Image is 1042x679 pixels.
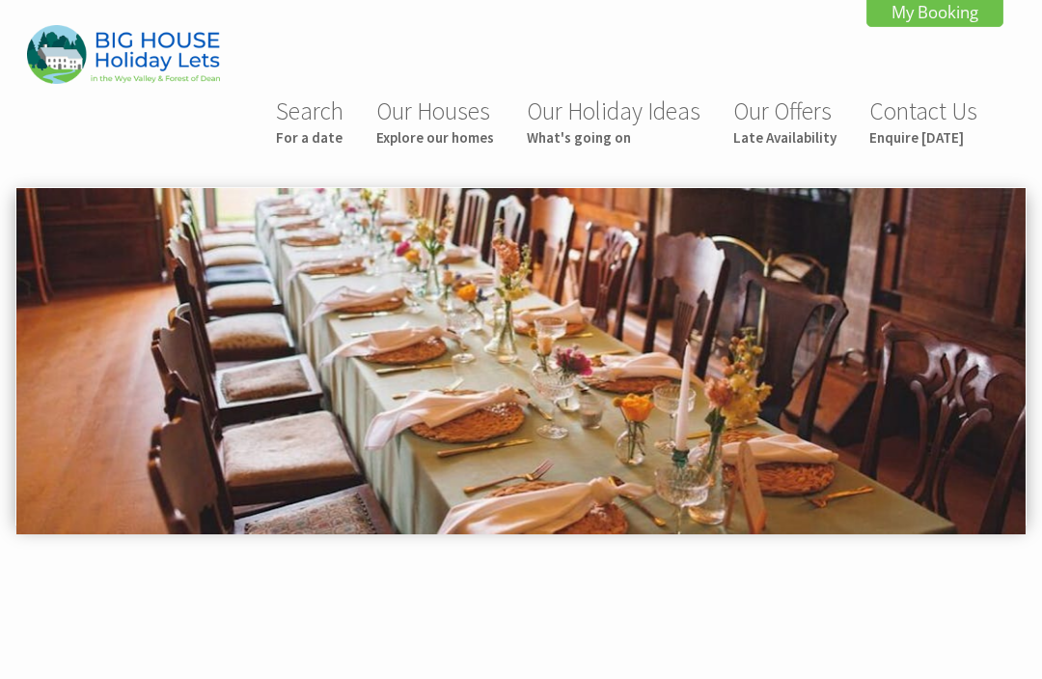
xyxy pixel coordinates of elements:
[733,95,836,147] a: Our OffersLate Availability
[276,95,343,147] a: SearchFor a date
[869,95,977,147] a: Contact UsEnquire [DATE]
[527,95,700,147] a: Our Holiday IdeasWhat's going on
[527,128,700,147] small: What's going on
[869,128,977,147] small: Enquire [DATE]
[376,128,494,147] small: Explore our homes
[27,25,220,84] img: Big House Holiday Lets
[733,128,836,147] small: Late Availability
[376,95,494,147] a: Our HousesExplore our homes
[276,128,343,147] small: For a date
